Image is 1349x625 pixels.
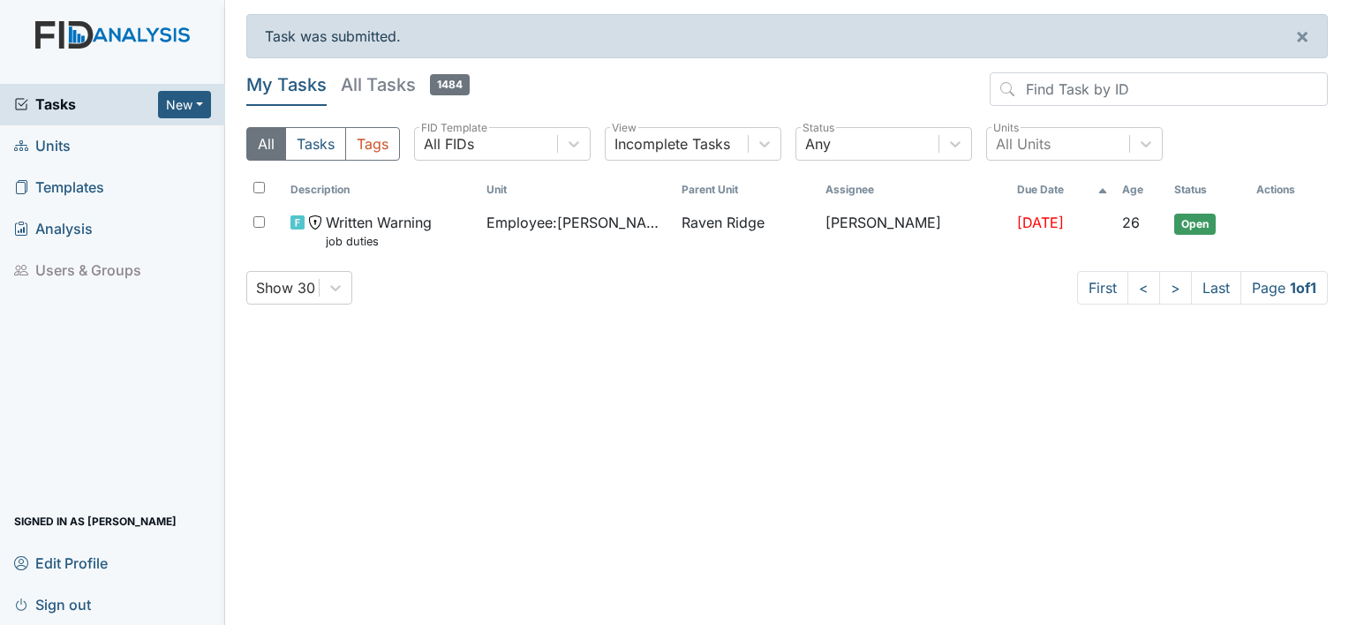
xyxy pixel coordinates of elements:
[326,233,432,250] small: job duties
[1295,23,1309,49] span: ×
[430,74,470,95] span: 1484
[805,133,831,154] div: Any
[246,127,400,161] div: Type filter
[1174,214,1216,235] span: Open
[1277,15,1327,57] button: ×
[1240,271,1328,305] span: Page
[283,175,479,205] th: Toggle SortBy
[479,175,674,205] th: Toggle SortBy
[424,133,474,154] div: All FIDs
[996,133,1051,154] div: All Units
[674,175,818,205] th: Toggle SortBy
[990,72,1328,106] input: Find Task by ID
[614,133,730,154] div: Incomplete Tasks
[253,182,265,193] input: Toggle All Rows Selected
[1249,175,1328,205] th: Actions
[1167,175,1249,205] th: Toggle SortBy
[1115,175,1167,205] th: Toggle SortBy
[341,72,470,97] h5: All Tasks
[14,215,93,243] span: Analysis
[285,127,346,161] button: Tasks
[326,212,432,250] span: Written Warning job duties
[1077,271,1128,305] a: First
[682,212,765,233] span: Raven Ridge
[1290,279,1316,297] strong: 1 of 1
[1127,271,1160,305] a: <
[14,132,71,160] span: Units
[345,127,400,161] button: Tags
[246,72,327,97] h5: My Tasks
[14,591,91,618] span: Sign out
[14,549,108,576] span: Edit Profile
[246,127,286,161] button: All
[818,175,1010,205] th: Assignee
[486,212,667,233] span: Employee : [PERSON_NAME]
[1122,214,1140,231] span: 26
[14,174,104,201] span: Templates
[14,508,177,535] span: Signed in as [PERSON_NAME]
[1077,271,1328,305] nav: task-pagination
[256,277,315,298] div: Show 30
[1191,271,1241,305] a: Last
[246,14,1328,58] div: Task was submitted.
[14,94,158,115] a: Tasks
[1010,175,1116,205] th: Toggle SortBy
[1017,214,1064,231] span: [DATE]
[1159,271,1192,305] a: >
[158,91,211,118] button: New
[818,205,1010,257] td: [PERSON_NAME]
